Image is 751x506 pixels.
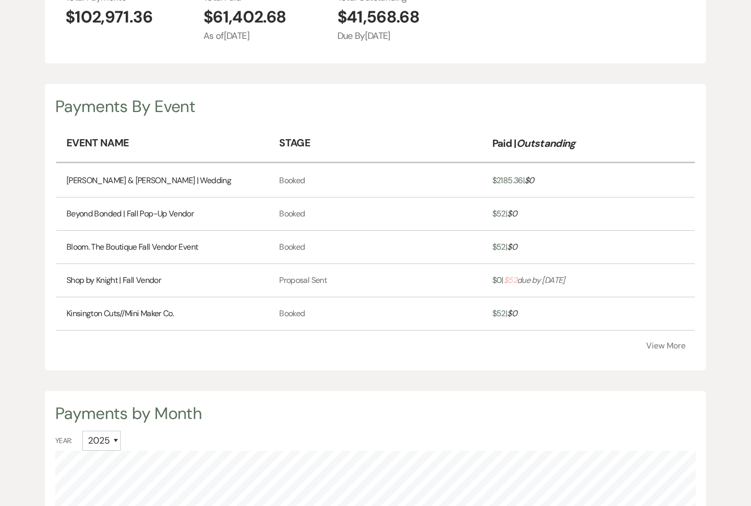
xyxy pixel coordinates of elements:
div: Payments by Month [55,401,696,426]
span: $102,971.36 [65,5,152,29]
span: $ 0 [525,175,534,186]
span: $ 0 [507,308,517,319]
th: Stage [269,125,482,163]
span: $ 0 [507,241,517,252]
span: $ 2185.36 [492,175,523,186]
a: $52|$0 [492,241,517,253]
span: Due By [DATE] [337,29,420,43]
em: Outstanding [516,137,576,150]
td: Booked [269,231,482,264]
span: $ 0 [492,275,502,285]
a: $2185.36|$0 [492,174,534,187]
td: Booked [269,164,482,197]
p: Paid | [492,135,576,151]
span: As of [DATE] [203,29,286,43]
i: due by [DATE] [504,275,565,285]
span: $ 52 [492,241,506,252]
a: Beyond Bonded | Fall Pop-Up Vendor [66,208,194,220]
span: $ 52 [492,308,506,319]
div: Payments By Event [55,94,696,119]
td: Booked [269,197,482,231]
td: Proposal Sent [269,264,482,297]
span: $ 0 [507,208,517,219]
span: $41,568.68 [337,5,420,29]
a: $52|$0 [492,307,517,320]
span: $ 52 [492,208,506,219]
span: $ 52 [504,275,517,285]
a: $0|$52due by [DATE] [492,274,565,287]
a: Bloom. The Boutique Fall Vendor Event [66,241,198,253]
a: Kinsington Cuts//Mini Maker Co. [66,307,174,320]
button: View More [646,342,686,350]
span: Year: [55,435,72,446]
a: Shop by Knight | Fall Vendor [66,274,161,287]
a: $52|$0 [492,208,517,220]
span: $61,402.68 [203,5,286,29]
td: Booked [269,297,482,331]
th: Event Name [56,125,269,163]
a: [PERSON_NAME] & [PERSON_NAME] | Wedding [66,174,231,187]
